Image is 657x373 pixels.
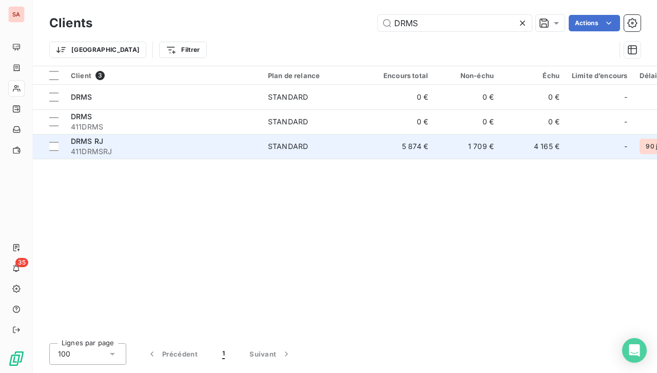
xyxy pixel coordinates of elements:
span: 1 [222,349,225,359]
span: DRMS RJ [71,137,103,145]
div: Échu [506,71,559,80]
span: DRMS [71,112,92,121]
div: Encours total [375,71,428,80]
span: 411DRMS [71,122,256,132]
span: - [624,92,627,102]
td: 0 € [434,85,500,109]
div: Open Intercom Messenger [622,338,647,363]
button: [GEOGRAPHIC_DATA] [49,42,146,58]
button: Actions [569,15,620,31]
span: Client [71,71,91,80]
td: 1 709 € [434,134,500,159]
span: 3 [95,71,105,80]
div: Plan de relance [268,71,362,80]
span: - [624,141,627,152]
span: 100 [58,349,70,359]
input: Rechercher [378,15,532,31]
td: 0 € [500,85,566,109]
div: SA [8,6,25,23]
div: STANDARD [268,92,308,102]
span: DRMS [71,92,92,101]
button: Filtrer [159,42,206,58]
div: STANDARD [268,117,308,127]
span: - [624,117,627,127]
div: Limite d’encours [572,71,627,80]
h3: Clients [49,14,92,32]
td: 4 165 € [500,134,566,159]
img: Logo LeanPay [8,350,25,367]
button: Précédent [134,343,210,365]
button: 1 [210,343,237,365]
td: 0 € [500,109,566,134]
div: STANDARD [268,141,308,152]
td: 0 € [369,109,434,134]
div: Non-échu [440,71,494,80]
td: 0 € [369,85,434,109]
td: 0 € [434,109,500,134]
button: Suivant [237,343,304,365]
span: 35 [15,258,28,267]
td: 5 874 € [369,134,434,159]
span: 411DRMSRJ [71,146,256,157]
